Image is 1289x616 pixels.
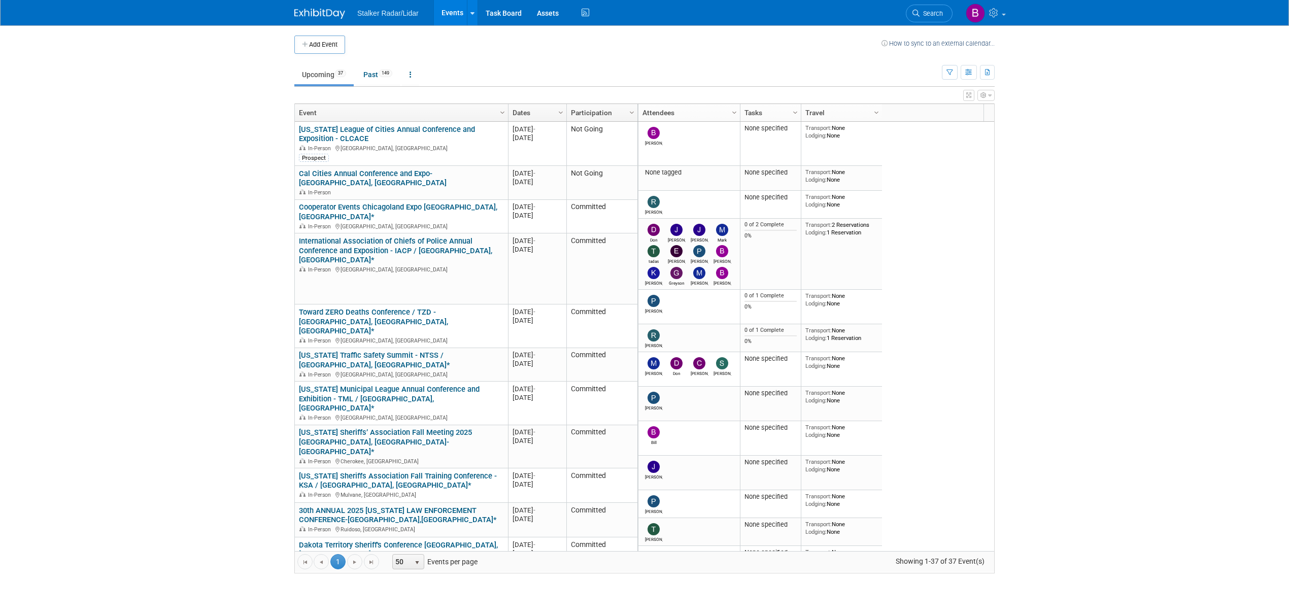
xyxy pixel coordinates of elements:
span: Transport: [805,424,832,431]
div: [DATE] [513,236,562,245]
div: [GEOGRAPHIC_DATA], [GEOGRAPHIC_DATA] [299,370,503,379]
span: In-Person [308,371,334,378]
div: [DATE] [513,385,562,393]
img: Michael Guinn [693,267,705,279]
span: Lodging: [805,397,827,404]
span: In-Person [308,189,334,196]
span: - [533,169,535,177]
td: Committed [566,537,637,571]
span: Transport: [805,521,832,528]
a: Go to the last page [364,554,379,569]
img: Bryan Messer [716,245,728,257]
a: Go to the first page [297,554,313,569]
td: Committed [566,233,637,304]
td: Not Going [566,122,637,166]
img: Michael Guinn [648,357,660,369]
span: Lodging: [805,431,827,438]
div: [DATE] [513,540,562,549]
span: Column Settings [730,109,738,117]
div: None None [805,193,878,208]
span: Go to the last page [367,558,376,566]
div: None specified [744,124,797,132]
span: Go to the first page [301,558,309,566]
div: Michael Guinn [691,279,708,286]
div: Paul Nichols [691,257,708,264]
div: None specified [744,493,797,501]
span: Lodging: [805,528,827,535]
span: In-Person [308,145,334,152]
img: Robert Mele [648,196,660,208]
a: Travel [805,104,875,121]
img: Don Horen [670,357,683,369]
div: None specified [744,521,797,529]
a: 30th ANNUAL 2025 [US_STATE] LAW ENFORCEMENT CONFERENCE-[GEOGRAPHIC_DATA],[GEOGRAPHIC_DATA]* [299,506,497,525]
span: 50 [393,555,410,569]
img: John Kestel [670,224,683,236]
td: Committed [566,304,637,348]
a: Column Settings [556,104,567,119]
a: International Association of Chiefs of Police Annual Conference and Exposition - IACP / [GEOGRAPH... [299,236,492,265]
span: In-Person [308,492,334,498]
div: [DATE] [513,125,562,133]
span: Lodging: [805,132,827,139]
div: None None [805,549,878,563]
img: Brooke Journet [966,4,985,23]
span: Transport: [805,389,832,396]
span: - [533,308,535,316]
div: [GEOGRAPHIC_DATA], [GEOGRAPHIC_DATA] [299,144,503,152]
a: Column Settings [790,104,801,119]
div: None None [805,124,878,139]
div: Joe Bartels [691,236,708,243]
div: Ruidoso, [GEOGRAPHIC_DATA] [299,525,503,533]
div: [DATE] [513,202,562,211]
img: Eric Zastrow [670,245,683,257]
span: - [533,541,535,549]
div: Robert Mele [645,208,663,215]
span: Go to the previous page [317,558,325,566]
img: Brooke Journet [716,267,728,279]
div: 0% [744,338,797,345]
a: Search [906,5,953,22]
div: 0 of 1 Complete [744,292,797,299]
span: Lodging: [805,500,827,507]
td: Committed [566,425,637,468]
div: [GEOGRAPHIC_DATA], [GEOGRAPHIC_DATA] [299,222,503,230]
div: None None [805,355,878,369]
button: Add Event [294,36,345,54]
div: [DATE] [513,211,562,220]
div: [DATE] [513,133,562,142]
a: [US_STATE] Sheriffs’ Association Fall Meeting 2025 [GEOGRAPHIC_DATA], [GEOGRAPHIC_DATA]-[GEOGRAPH... [299,428,472,456]
span: In-Person [308,526,334,533]
div: Joe Bartels [645,473,663,480]
span: Transport: [805,168,832,176]
span: Transport: [805,458,832,465]
img: In-Person Event [299,415,306,420]
img: Peter Bauer [648,495,660,507]
span: - [533,385,535,393]
div: None specified [744,389,797,397]
a: Go to the previous page [314,554,329,569]
img: In-Person Event [299,337,306,343]
span: Lodging: [805,362,827,369]
img: Thomas Kenia [648,523,660,535]
div: Robert Mele [645,341,663,348]
div: Greyson Jenista [668,279,686,286]
span: In-Person [308,415,334,421]
a: Toward ZERO Deaths Conference / TZD - [GEOGRAPHIC_DATA], [GEOGRAPHIC_DATA], [GEOGRAPHIC_DATA]* [299,307,448,336]
span: Lodging: [805,176,827,183]
span: 37 [335,70,346,77]
span: Lodging: [805,201,827,208]
span: 1 [330,554,346,569]
div: Brooke Journet [714,279,731,286]
a: [US_STATE] League of Cities Annual Conference and Exposition - CLCACE [299,125,475,144]
span: 149 [379,70,392,77]
span: Search [920,10,943,17]
a: Cal Cities Annual Conference and Expo- [GEOGRAPHIC_DATA], [GEOGRAPHIC_DATA] [299,169,447,188]
span: Transport: [805,221,832,228]
img: Joe Bartels [648,461,660,473]
img: Brian Wong [648,127,660,139]
img: Mark LaChapelle [716,224,728,236]
img: In-Person Event [299,145,306,150]
span: Showing 1-37 of 37 Event(s) [887,554,994,568]
div: Bill Johnson [645,438,663,445]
